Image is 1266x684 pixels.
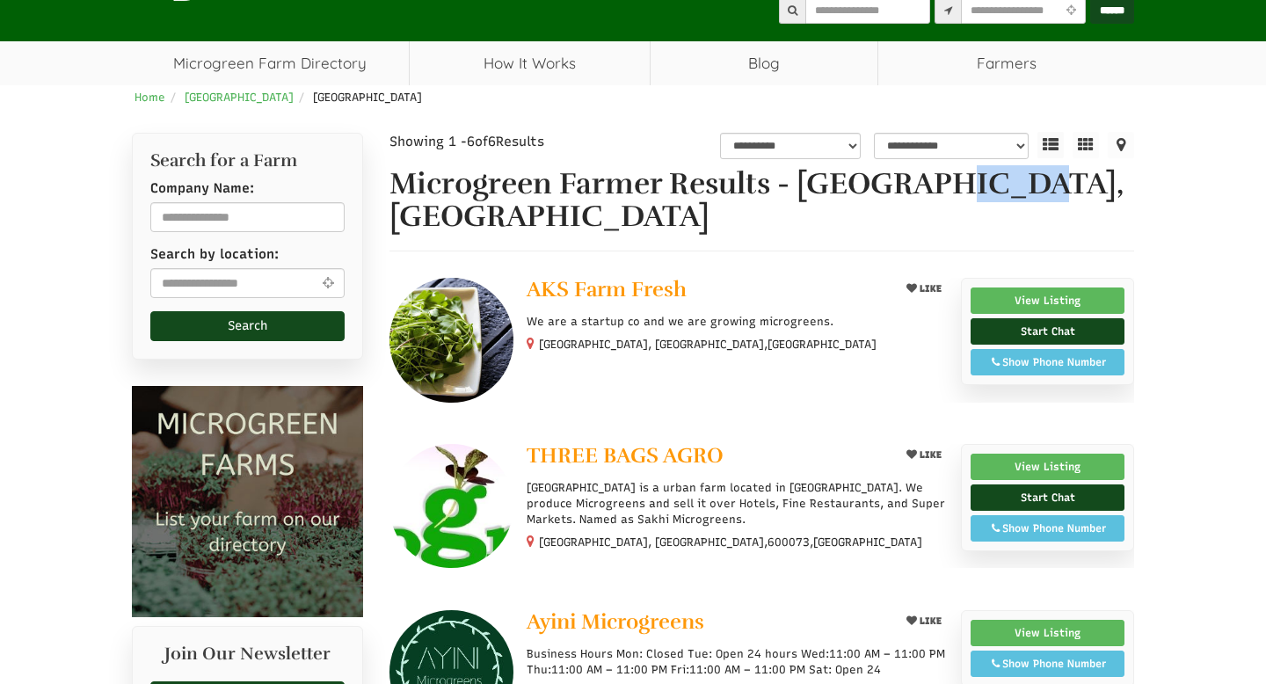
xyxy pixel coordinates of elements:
[389,444,513,568] img: THREE BAGS AGRO
[874,133,1029,159] select: sortbox-1
[185,91,294,104] a: [GEOGRAPHIC_DATA]
[527,276,687,302] span: AKS Farm Fresh
[527,608,704,635] span: Ayini Microgreens
[980,520,1115,536] div: Show Phone Number
[527,480,948,528] p: [GEOGRAPHIC_DATA] is a urban farm located in [GEOGRAPHIC_DATA]. We produce Microgreens and sell i...
[1061,5,1080,17] i: Use Current Location
[900,444,948,466] button: LIKE
[313,91,422,104] span: [GEOGRAPHIC_DATA]
[132,41,409,85] a: Microgreen Farm Directory
[318,276,338,289] i: Use Current Location
[917,615,942,627] span: LIKE
[917,449,942,461] span: LIKE
[389,133,637,151] div: Showing 1 - of Results
[527,314,948,330] p: We are a startup co and we are growing microgreens.
[527,610,886,637] a: Ayini Microgreens
[389,168,1135,234] h1: Microgreen Farmer Results - [GEOGRAPHIC_DATA], [GEOGRAPHIC_DATA]
[539,535,922,549] small: [GEOGRAPHIC_DATA], [GEOGRAPHIC_DATA], ,
[527,442,724,469] span: THREE BAGS AGRO
[980,656,1115,672] div: Show Phone Number
[539,338,877,351] small: [GEOGRAPHIC_DATA], [GEOGRAPHIC_DATA],
[527,278,886,305] a: AKS Farm Fresh
[150,644,345,673] h2: Join Our Newsletter
[720,133,862,159] select: overall_rating_filter-1
[410,41,650,85] a: How It Works
[971,484,1124,511] a: Start Chat
[980,354,1115,370] div: Show Phone Number
[971,287,1124,314] a: View Listing
[768,535,810,550] span: 600073
[132,386,363,617] img: Microgreen Farms list your microgreen farm today
[900,610,948,632] button: LIKE
[150,311,345,341] button: Search
[813,535,922,550] span: [GEOGRAPHIC_DATA]
[135,91,165,104] a: Home
[150,151,345,171] h2: Search for a Farm
[878,41,1134,85] span: Farmers
[150,245,279,264] label: Search by location:
[971,454,1124,480] a: View Listing
[971,318,1124,345] a: Start Chat
[527,646,948,678] p: Business Hours Mon: Closed Tue: Open 24 hours Wed:11:00 AM – 11:00 PM Thu:11:00 AM – 11:00 PM Fri...
[467,134,475,149] span: 6
[488,134,496,149] span: 6
[651,41,878,85] a: Blog
[917,283,942,295] span: LIKE
[389,278,513,402] img: AKS Farm Fresh
[150,179,254,198] label: Company Name:
[971,620,1124,646] a: View Listing
[900,278,948,300] button: LIKE
[768,337,877,353] span: [GEOGRAPHIC_DATA]
[527,444,886,471] a: THREE BAGS AGRO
